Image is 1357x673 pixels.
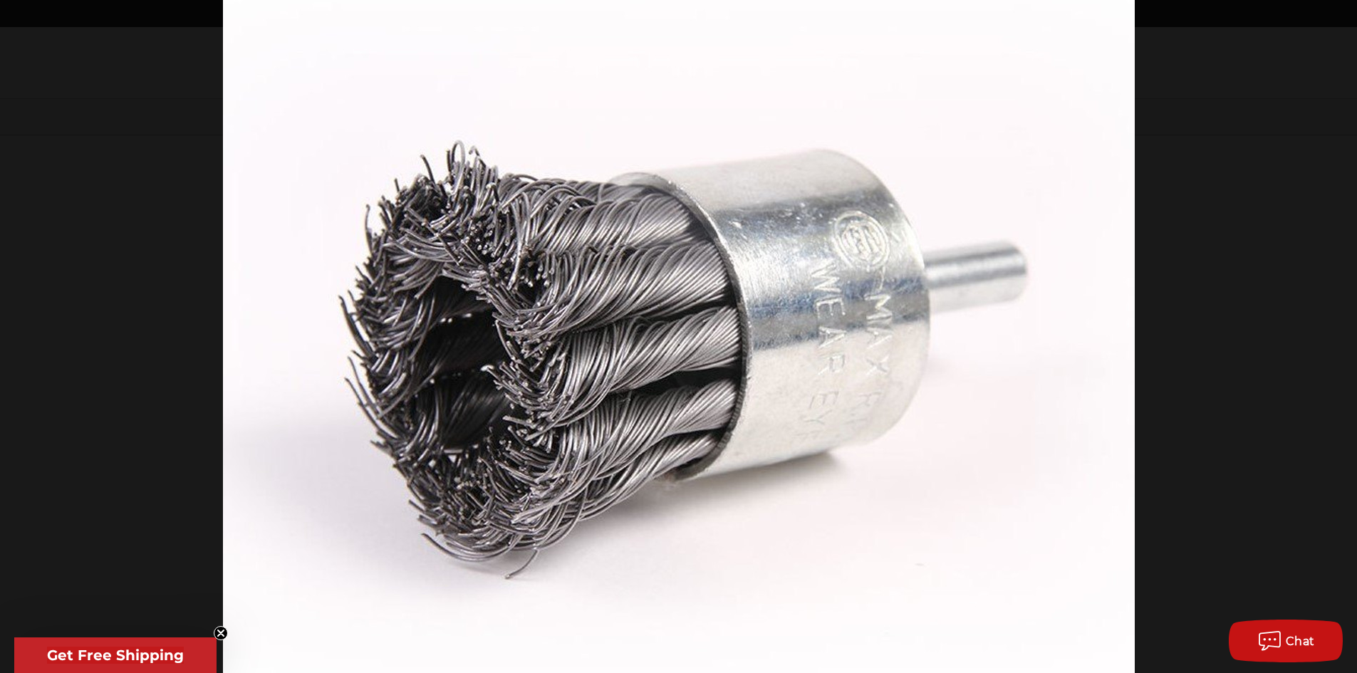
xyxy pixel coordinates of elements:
button: Chat [1229,620,1343,662]
div: Get Free ShippingClose teaser [14,637,217,673]
button: Close teaser [214,626,228,640]
span: Get Free Shipping [47,647,184,664]
span: Chat [1286,635,1315,648]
